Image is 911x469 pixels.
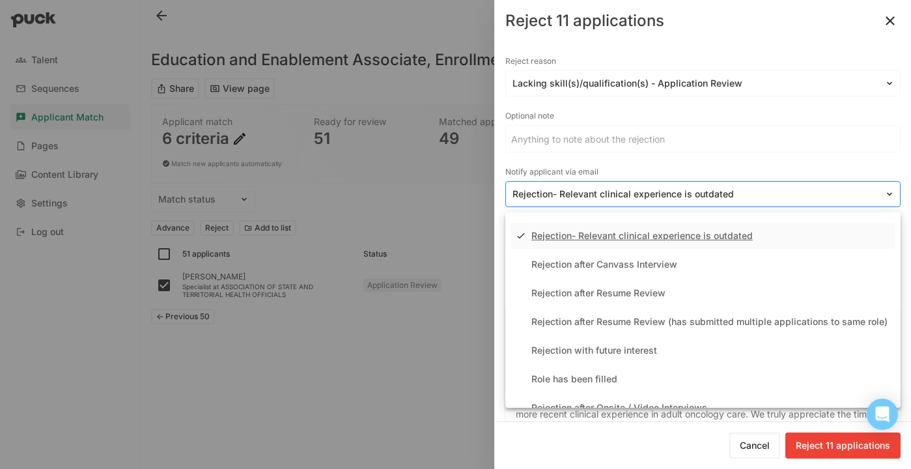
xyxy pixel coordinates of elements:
div: Rejection- Relevant clinical experience is outdated [531,231,753,242]
div: Open Intercom Messenger [867,399,898,430]
div: Optional note [505,107,901,125]
div: Rejection after Resume Review [531,288,666,299]
div: Reject reason [505,52,901,70]
div: Notify applicant via email [505,163,901,181]
button: Cancel [729,433,780,459]
input: Anything to note about the rejection [506,126,900,152]
button: Reject 11 applications [785,433,901,459]
div: Role has been filled [531,374,617,385]
div: Rejection with future interest [531,345,657,356]
div: Rejection after Canvass Interview [531,259,677,270]
div: Rejection after Resume Review (has submitted multiple applications to same role) [531,317,888,328]
div: Rejection after Onsite / Video Interviews [531,403,707,414]
div: Reject 11 applications [505,13,664,29]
